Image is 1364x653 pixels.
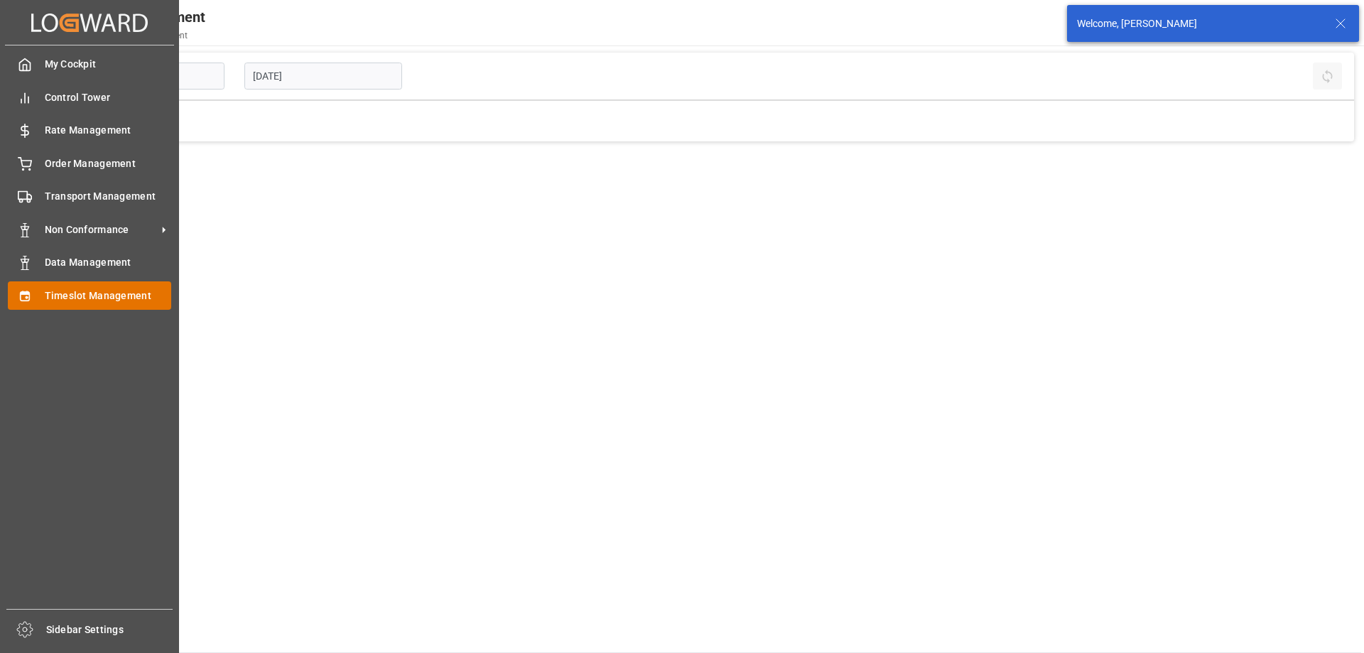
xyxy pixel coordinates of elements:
span: Data Management [45,255,172,270]
a: Transport Management [8,183,171,210]
a: My Cockpit [8,50,171,78]
span: Non Conformance [45,222,157,237]
span: Rate Management [45,123,172,138]
span: Order Management [45,156,172,171]
span: Control Tower [45,90,172,105]
span: Sidebar Settings [46,622,173,637]
a: Rate Management [8,117,171,144]
span: Timeslot Management [45,288,172,303]
a: Order Management [8,149,171,177]
a: Timeslot Management [8,281,171,309]
input: DD.MM.YYYY [244,63,402,90]
a: Data Management [8,249,171,276]
span: My Cockpit [45,57,172,72]
span: Transport Management [45,189,172,204]
div: Welcome, [PERSON_NAME] [1077,16,1321,31]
